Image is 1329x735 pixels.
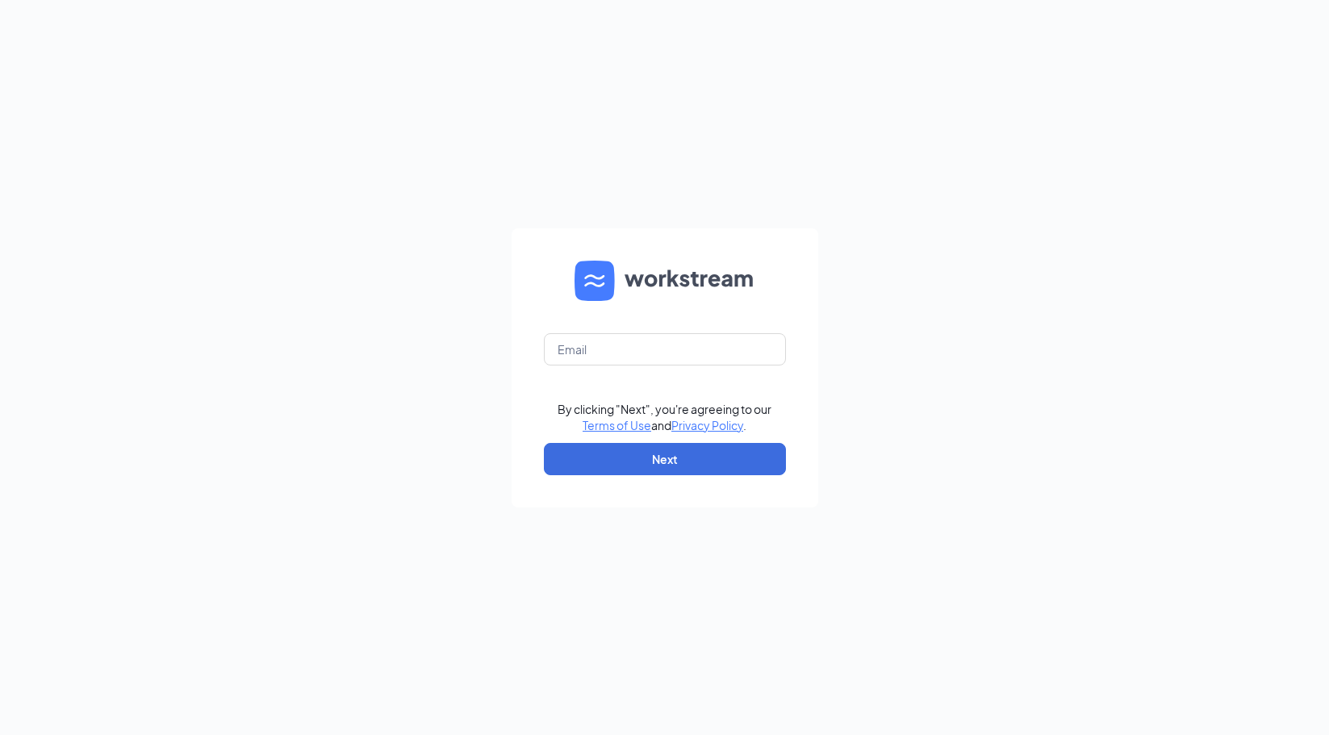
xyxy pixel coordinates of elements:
[558,401,771,433] div: By clicking "Next", you're agreeing to our and .
[575,261,755,301] img: WS logo and Workstream text
[583,418,651,432] a: Terms of Use
[544,333,786,365] input: Email
[544,443,786,475] button: Next
[671,418,743,432] a: Privacy Policy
